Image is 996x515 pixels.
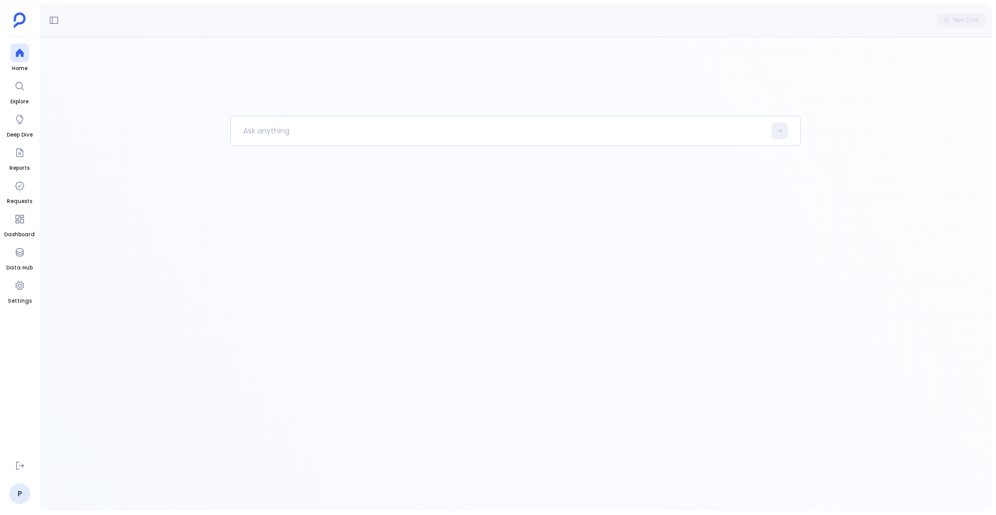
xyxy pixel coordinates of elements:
a: Settings [8,276,32,305]
span: Requests [7,197,32,206]
span: Data Hub [6,264,33,272]
span: Reports [9,164,30,172]
a: Dashboard [4,210,35,239]
a: Home [10,44,29,73]
img: petavue logo [13,12,26,28]
a: Requests [7,177,32,206]
a: Data Hub [6,243,33,272]
span: Deep Dive [7,131,33,139]
span: Home [10,64,29,73]
a: Deep Dive [7,110,33,139]
span: Explore [10,98,29,106]
span: Settings [8,297,32,305]
a: Explore [10,77,29,106]
a: Reports [9,143,30,172]
span: Dashboard [4,231,35,239]
a: P [9,483,30,504]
